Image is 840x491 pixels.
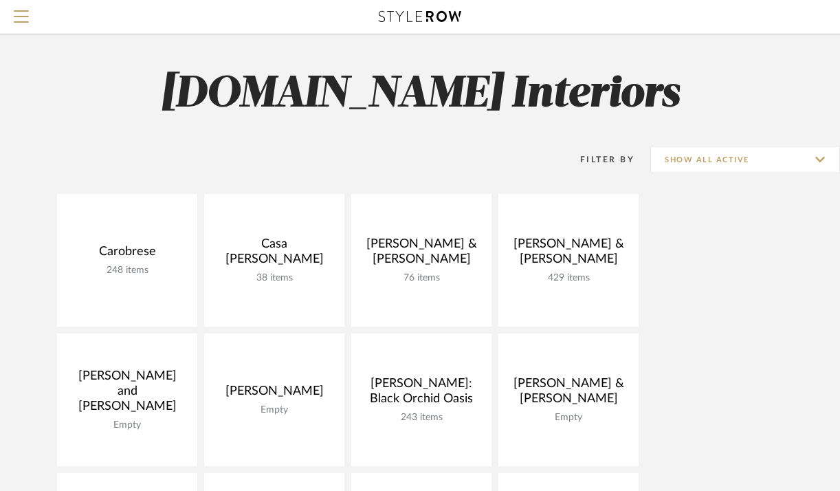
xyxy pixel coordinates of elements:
div: 429 items [509,272,628,284]
div: Casa [PERSON_NAME] [215,237,333,272]
div: 38 items [215,272,333,284]
div: [PERSON_NAME] & [PERSON_NAME] [509,237,628,272]
div: Empty [215,404,333,416]
div: 76 items [362,272,480,284]
div: Empty [68,419,186,431]
div: Filter By [562,153,634,166]
div: Empty [509,412,628,424]
div: [PERSON_NAME] & [PERSON_NAME] [362,237,480,272]
div: 248 items [68,265,186,276]
div: [PERSON_NAME] and [PERSON_NAME] [68,369,186,419]
div: Carobrese [68,244,186,265]
div: 243 items [362,412,480,424]
div: [PERSON_NAME] & [PERSON_NAME] [509,376,628,412]
div: [PERSON_NAME]: Black Orchid Oasis [362,376,480,412]
div: [PERSON_NAME] [215,384,333,404]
